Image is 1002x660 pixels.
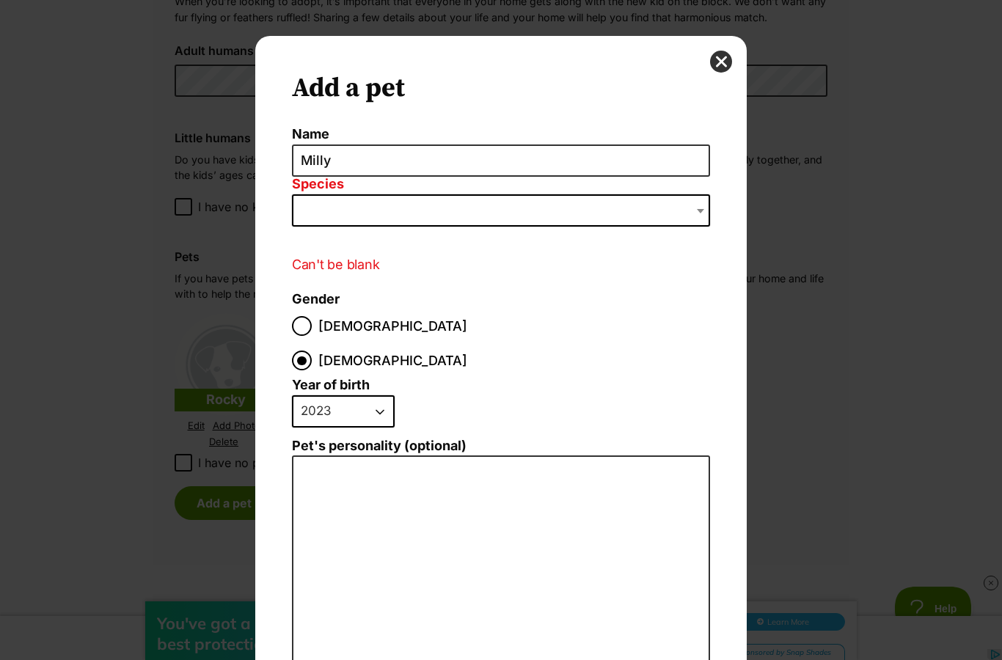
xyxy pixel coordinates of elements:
div: Say goodbye to overheated cars! Get Snap Shades' premium windscreen protection, made for hundreds... [486,37,706,70]
img: You've got a car, we've got the best protection. [386,27,459,100]
label: Name [292,127,710,142]
label: Year of birth [292,378,370,393]
label: Gender [292,292,340,307]
div: Sponsored by Snap Shades [723,72,845,90]
button: Learn More [721,41,845,59]
span: [DEMOGRAPHIC_DATA] [318,351,467,370]
label: Pet's personality (optional) [292,439,710,454]
span: [DEMOGRAPHIC_DATA] [318,316,467,336]
button: close [710,51,732,73]
div: You've got a car, we've got the best protection. [157,41,392,82]
h2: Add a pet [292,73,710,105]
p: Can't be blank [292,254,710,274]
label: Species [292,177,710,192]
